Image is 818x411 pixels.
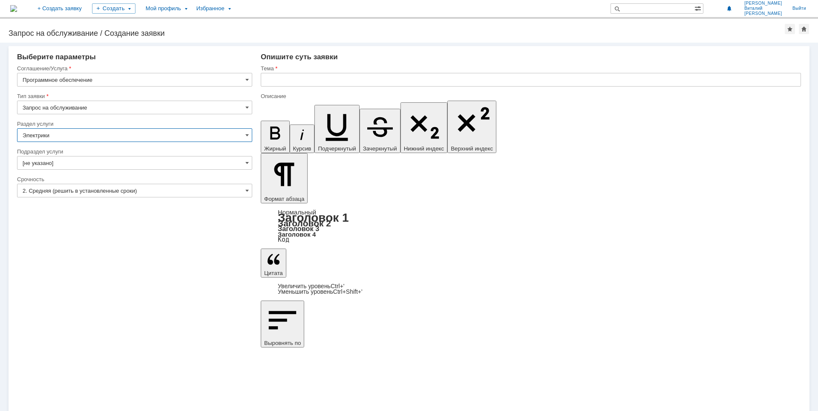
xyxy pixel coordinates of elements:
div: Срочность [17,177,251,182]
a: Заголовок 3 [278,225,319,232]
div: Формат абзаца [261,209,801,243]
span: Выровнять по [264,340,301,346]
span: Виталий [744,6,782,11]
button: Подчеркнутый [314,105,359,153]
div: Подраздел услуги [17,149,251,154]
span: Формат абзаца [264,196,304,202]
div: Раздел услуги [17,121,251,127]
span: [PERSON_NAME] [744,1,782,6]
div: Сделать домашней страницей [799,24,809,34]
span: Опишите суть заявки [261,53,338,61]
a: Decrease [278,288,363,295]
span: [PERSON_NAME] [744,11,782,16]
span: Жирный [264,145,286,152]
button: Курсив [290,124,315,153]
img: logo [10,5,17,12]
span: Верхний индекс [451,145,493,152]
a: Заголовок 1 [278,211,349,224]
a: Заголовок 2 [278,218,331,228]
span: Ctrl+Shift+' [333,288,363,295]
div: Добавить в избранное [785,24,795,34]
button: Жирный [261,121,290,153]
button: Зачеркнутый [360,109,400,153]
a: Код [278,236,289,243]
span: Курсив [293,145,311,152]
div: Тип заявки [17,93,251,99]
a: Increase [278,283,345,289]
span: Подчеркнутый [318,145,356,152]
span: Нижний индекс [404,145,444,152]
span: Ctrl+' [331,283,345,289]
button: Формат абзаца [261,153,308,203]
span: Выберите параметры [17,53,96,61]
span: Зачеркнутый [363,145,397,152]
button: Верхний индекс [447,101,496,153]
button: Нижний индекс [400,102,448,153]
div: Запрос на обслуживание / Создание заявки [9,29,785,38]
a: Нормальный [278,208,316,216]
div: Создать [92,3,135,14]
div: Тема [261,66,799,71]
span: Расширенный поиск [694,4,703,12]
div: Цитата [261,284,801,295]
a: Заголовок 4 [278,231,316,238]
button: Выровнять по [261,301,304,347]
div: Соглашение/Услуга [17,66,251,71]
button: Цитата [261,249,286,278]
span: Цитата [264,270,283,276]
div: Описание [261,93,799,99]
a: Перейти на домашнюю страницу [10,5,17,12]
